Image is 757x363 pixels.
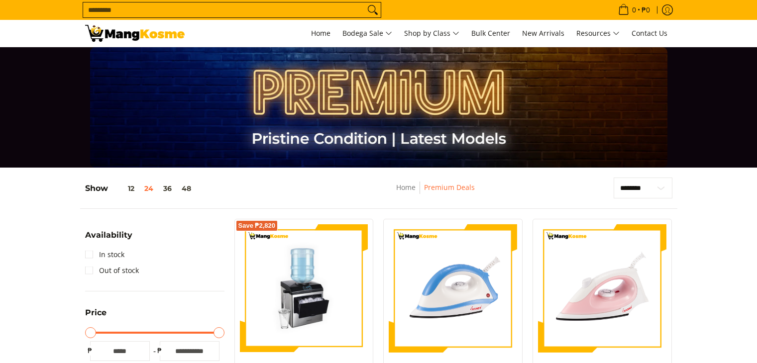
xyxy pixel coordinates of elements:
[158,184,177,192] button: 36
[311,28,330,38] span: Home
[240,224,368,353] img: https://mangkosme.com/products/condura-large-capacity-ice-maker-premium
[342,27,392,40] span: Bodega Sale
[466,20,515,47] a: Bulk Center
[424,182,475,192] a: Premium Deals
[328,181,543,204] nav: Breadcrumbs
[85,309,107,324] summary: Open
[615,4,653,15] span: •
[365,2,381,17] button: Search
[627,20,672,47] a: Contact Us
[404,27,459,40] span: Shop by Class
[396,182,416,192] a: Home
[85,263,139,278] a: Out of stock
[538,224,666,353] img: https://mangkosme.com/products/rabbit-eletric-iron-with-steamer-5188a-class-a
[85,346,95,356] span: ₱
[85,183,196,193] h5: Show
[238,223,276,229] span: Save ₱2,820
[337,20,397,47] a: Bodega Sale
[85,25,185,42] img: Premium Deals: Best Premium Home Appliances Sale l Mang Kosme
[631,6,638,13] span: 0
[139,184,158,192] button: 24
[155,346,165,356] span: ₱
[306,20,335,47] a: Home
[85,231,132,239] span: Availability
[640,6,651,13] span: ₱0
[517,20,569,47] a: New Arrivals
[399,20,464,47] a: Shop by Class
[571,20,625,47] a: Resources
[632,28,667,38] span: Contact Us
[471,28,510,38] span: Bulk Center
[85,309,107,317] span: Price
[85,247,124,263] a: In stock
[177,184,196,192] button: 48
[108,184,139,192] button: 12
[85,231,132,247] summary: Open
[522,28,564,38] span: New Arrivals
[389,224,517,353] img: https://mangkosme.com/products/rabbit-electric-non-stick-dry-iron-5188c-class-a
[576,27,620,40] span: Resources
[195,20,672,47] nav: Main Menu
